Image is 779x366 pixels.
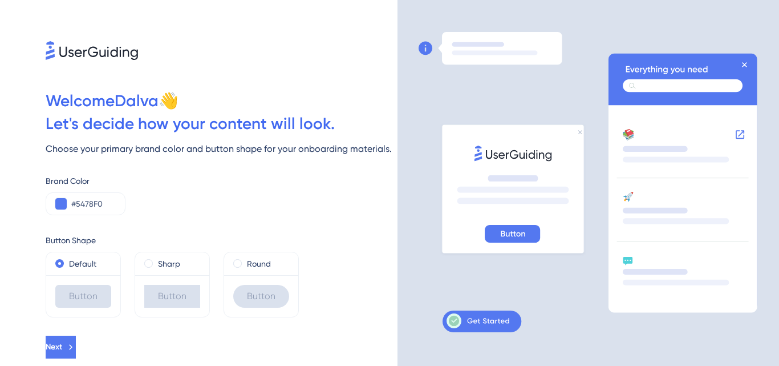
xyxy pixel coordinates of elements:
[46,234,397,247] div: Button Shape
[69,257,96,271] label: Default
[144,285,200,308] div: Button
[247,257,271,271] label: Round
[46,90,397,112] div: Welcome Dalva 👋
[46,340,62,354] span: Next
[158,257,180,271] label: Sharp
[46,142,397,156] div: Choose your primary brand color and button shape for your onboarding materials.
[46,336,76,359] button: Next
[46,174,397,188] div: Brand Color
[233,285,289,308] div: Button
[55,285,111,308] div: Button
[46,112,397,135] div: Let ' s decide how your content will look.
